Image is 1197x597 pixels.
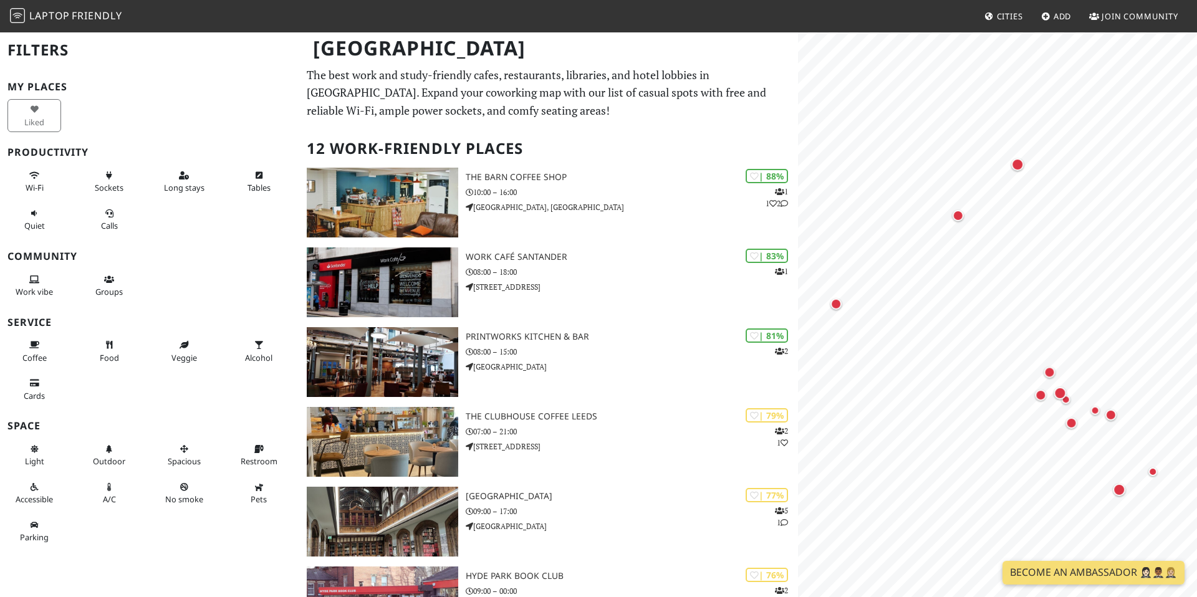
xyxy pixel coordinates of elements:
span: Video/audio calls [101,220,118,231]
span: Quiet [24,220,45,231]
p: 09:00 – 00:00 [466,585,798,597]
span: Cities [997,11,1023,22]
p: 1 1 2 [766,186,788,209]
h3: Space [7,420,292,432]
button: Wi-Fi [7,165,61,198]
img: The Clubhouse Coffee Leeds [307,407,458,477]
p: 5 1 [775,505,788,528]
img: Work Café Santander [307,247,458,317]
span: Spacious [168,456,201,467]
span: Air conditioned [103,494,116,505]
div: Map marker [1051,384,1069,402]
p: [GEOGRAPHIC_DATA], [GEOGRAPHIC_DATA] [466,201,798,213]
span: Parking [20,532,49,543]
button: Accessible [7,477,61,510]
div: Map marker [1110,480,1128,498]
button: Restroom [232,439,286,472]
div: Map marker [1032,387,1049,403]
button: Calls [82,203,136,236]
span: Veggie [171,352,197,363]
button: A/C [82,477,136,510]
div: Map marker [1059,392,1074,407]
a: Join Community [1084,5,1183,27]
p: 07:00 – 21:00 [466,426,798,437]
button: Quiet [7,203,61,236]
div: Map marker [1041,364,1057,380]
button: Tables [232,165,286,198]
h3: Work Café Santander [466,252,798,262]
div: Map marker [950,208,966,224]
a: Become an Ambassador 🤵🏻‍♀️🤵🏾‍♂️🤵🏼‍♀️ [1002,561,1185,585]
span: Credit cards [24,390,45,401]
span: Smoke free [165,494,203,505]
p: 10:00 – 16:00 [466,186,798,198]
div: Map marker [1145,464,1160,479]
a: LaptopFriendly LaptopFriendly [10,6,122,27]
h3: Printworks Kitchen & Bar [466,332,798,342]
p: [STREET_ADDRESS] [466,441,798,452]
button: Veggie [157,335,211,368]
span: Pet friendly [251,494,267,505]
span: Natural light [25,456,44,467]
p: [GEOGRAPHIC_DATA] [466,520,798,532]
a: Cities [979,5,1028,27]
span: Alcohol [245,352,272,363]
p: 08:00 – 18:00 [466,266,798,278]
a: The Clubhouse Coffee Leeds | 79% 21 The Clubhouse Coffee Leeds 07:00 – 21:00 [STREET_ADDRESS] [299,407,798,477]
span: Friendly [72,9,122,22]
a: The Barn Coffee Shop | 88% 112 The Barn Coffee Shop 10:00 – 16:00 [GEOGRAPHIC_DATA], [GEOGRAPHIC_... [299,168,798,237]
div: | 79% [746,408,788,423]
button: Long stays [157,165,211,198]
span: Group tables [95,286,123,297]
h3: Hyde Park Book Club [466,571,798,581]
div: | 81% [746,328,788,343]
div: | 76% [746,568,788,582]
span: Join Community [1102,11,1178,22]
p: 08:00 – 15:00 [466,346,798,358]
button: Parking [7,515,61,548]
img: The Barn Coffee Shop [307,168,458,237]
button: Light [7,439,61,472]
div: Map marker [1009,156,1026,173]
button: Outdoor [82,439,136,472]
div: | 88% [746,169,788,183]
span: Work-friendly tables [248,182,271,193]
h3: Service [7,317,292,328]
h2: 12 Work-Friendly Places [307,130,791,168]
a: Add [1036,5,1077,27]
a: Work Café Santander | 83% 1 Work Café Santander 08:00 – 18:00 [STREET_ADDRESS] [299,247,798,317]
div: Map marker [828,295,844,312]
div: | 83% [746,249,788,263]
h3: My Places [7,81,292,93]
p: 09:00 – 17:00 [466,505,798,517]
button: Pets [232,477,286,510]
h3: The Clubhouse Coffee Leeds [466,411,798,422]
h3: Productivity [7,146,292,158]
p: The best work and study-friendly cafes, restaurants, libraries, and hotel lobbies in [GEOGRAPHIC_... [307,66,791,120]
a: Printworks Kitchen & Bar | 81% 2 Printworks Kitchen & Bar 08:00 – 15:00 [GEOGRAPHIC_DATA] [299,327,798,397]
button: Groups [82,269,136,302]
div: Map marker [1088,403,1103,418]
h2: Filters [7,31,292,69]
img: LaptopFriendly [10,8,25,23]
img: Leeds Central Library [307,487,458,556]
h3: Community [7,251,292,262]
h3: [GEOGRAPHIC_DATA] [466,491,798,502]
p: [GEOGRAPHIC_DATA] [466,361,798,373]
span: People working [16,286,53,297]
p: 1 [775,265,788,277]
button: No smoke [157,477,211,510]
button: Coffee [7,335,61,368]
div: | 77% [746,488,788,502]
p: 2 [775,345,788,357]
span: Stable Wi-Fi [26,182,44,193]
img: Printworks Kitchen & Bar [307,327,458,397]
span: Outdoor area [93,456,125,467]
button: Food [82,335,136,368]
span: Laptop [29,9,70,22]
button: Spacious [157,439,211,472]
p: 2 1 [775,425,788,449]
span: Food [100,352,119,363]
h1: [GEOGRAPHIC_DATA] [303,31,796,65]
button: Cards [7,373,61,406]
